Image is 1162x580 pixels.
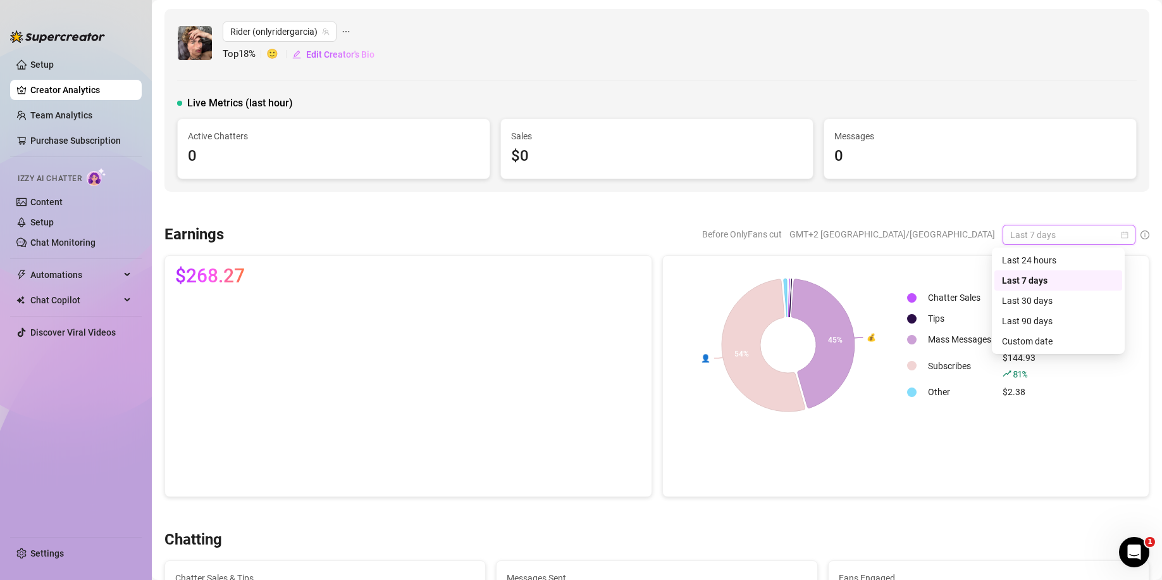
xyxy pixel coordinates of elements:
a: Creator Analytics [30,80,132,100]
div: Last 90 days [994,311,1122,331]
a: Chat Monitoring [30,237,96,248]
td: Tips [923,309,996,329]
span: 81 % [1013,368,1027,380]
div: Custom date [1002,334,1115,348]
div: Last 30 days [994,291,1122,311]
div: 0 [834,144,1126,168]
span: GMT+2 [GEOGRAPHIC_DATA]/[GEOGRAPHIC_DATA] [789,225,995,244]
a: Setup [30,60,54,70]
td: Subscribes [923,351,996,381]
a: Discover Viral Videos [30,327,116,337]
div: $2.38 [1003,385,1035,399]
iframe: Intercom live chat [1119,537,1149,567]
div: Last 7 days [1002,274,1115,287]
img: Rider [178,26,212,60]
a: Purchase Subscription [30,136,121,146]
span: rise [1003,369,1011,378]
h3: Chatting [164,530,222,550]
span: calendar [1121,231,1128,239]
h3: Earnings [164,225,224,245]
text: 👤 [700,353,710,362]
td: Other [923,382,996,402]
a: Content [30,197,63,207]
span: 1 [1145,537,1155,547]
div: Custom date [994,331,1122,351]
div: Last 24 hours [1002,253,1115,267]
div: $0 [511,144,803,168]
img: AI Chatter [87,168,106,186]
span: team [322,28,330,35]
img: logo-BBDzfeDw.svg [10,30,105,43]
div: Last 90 days [1002,314,1115,328]
img: Chat Copilot [16,296,25,305]
span: Sales [511,129,803,143]
a: Setup [30,217,54,227]
span: Automations [30,265,120,285]
span: Messages [834,129,1126,143]
span: Chat Copilot [30,290,120,310]
span: thunderbolt [16,270,27,280]
span: $268.27 [175,266,245,286]
td: Chatter Sales [923,288,996,308]
span: Before OnlyFans cut [702,225,782,244]
span: Last 7 days [1010,225,1128,244]
span: 🙂 [266,47,292,62]
text: 💰 [867,332,876,342]
span: Izzy AI Chatter [18,173,82,185]
span: Active Chatters [188,129,479,143]
div: Last 24 hours [994,250,1122,270]
button: Edit Creator's Bio [292,44,375,65]
span: edit [292,50,301,59]
div: Last 7 days [994,270,1122,291]
span: Live Metrics (last hour) [187,96,293,111]
a: Team Analytics [30,110,92,120]
div: Last 30 days [1002,294,1115,308]
span: Rider (onlyridergarcia) [230,22,329,41]
div: 0 [188,144,479,168]
a: Settings [30,548,64,558]
span: ellipsis [342,22,350,42]
div: $144.93 [1003,351,1035,381]
td: Mass Messages [923,330,996,350]
span: Edit Creator's Bio [306,49,374,60]
span: Top 18 % [223,47,266,62]
span: info-circle [1140,230,1149,239]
